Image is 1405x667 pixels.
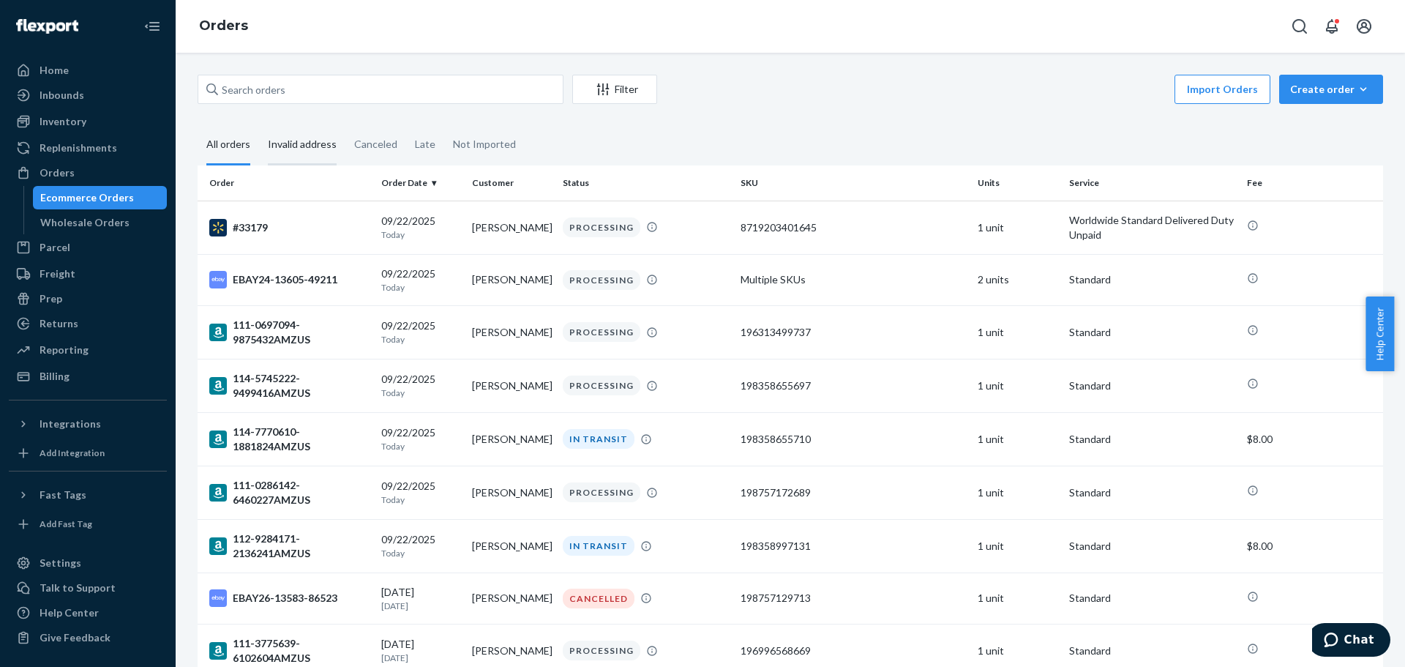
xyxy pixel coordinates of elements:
a: Inventory [9,110,167,133]
div: Reporting [40,343,89,357]
button: Open notifications [1317,12,1346,41]
a: Replenishments [9,136,167,160]
div: 196996568669 [741,644,966,658]
td: 1 unit [972,573,1063,624]
td: [PERSON_NAME] [466,201,557,254]
div: Talk to Support [40,581,116,595]
button: Integrations [9,412,167,436]
div: PROCESSING [563,376,640,395]
div: Invalid address [268,125,337,165]
th: SKU [735,165,972,201]
td: [PERSON_NAME] [466,573,557,624]
div: Replenishments [40,141,117,155]
td: 1 unit [972,412,1063,466]
img: Flexport logo [16,19,78,34]
button: Open Search Box [1285,12,1314,41]
td: Multiple SKUs [735,254,972,305]
div: 09/22/2025 [381,214,460,241]
p: Worldwide Standard Delivered Duty Unpaid [1069,213,1235,242]
th: Status [557,165,735,201]
div: 111-3775639-6102604AMZUS [209,636,370,666]
div: Orders [40,165,75,180]
div: Returns [40,316,78,331]
div: Fast Tags [40,488,86,502]
button: Open account menu [1349,12,1379,41]
a: Orders [199,18,248,34]
p: Today [381,547,460,559]
button: Help Center [1365,297,1394,371]
a: Inbounds [9,83,167,107]
div: PROCESSING [563,482,640,502]
td: 1 unit [972,201,1063,254]
p: [DATE] [381,600,460,612]
a: Add Fast Tag [9,513,167,536]
a: Reporting [9,338,167,362]
div: 196313499737 [741,325,966,340]
ol: breadcrumbs [187,5,260,48]
button: Filter [572,75,657,104]
p: Today [381,493,460,506]
button: Give Feedback [9,626,167,649]
div: Home [40,63,69,78]
div: Prep [40,291,62,306]
td: 1 unit [972,359,1063,412]
div: [DATE] [381,637,460,664]
a: Prep [9,287,167,310]
div: Late [415,125,435,163]
div: 198358655697 [741,379,966,393]
button: Create order [1279,75,1383,104]
p: Standard [1069,432,1235,447]
td: [PERSON_NAME] [466,305,557,359]
p: Today [381,228,460,241]
p: [DATE] [381,652,460,664]
div: PROCESSING [563,217,640,237]
div: PROCESSING [563,641,640,660]
div: EBAY24-13605-49211 [209,271,370,288]
button: Talk to Support [9,576,167,600]
div: EBAY26-13583-86523 [209,589,370,607]
div: PROCESSING [563,270,640,290]
div: Integrations [40,417,101,431]
div: Ecommerce Orders [40,190,134,205]
td: [PERSON_NAME] [466,359,557,412]
td: $8.00 [1241,519,1383,573]
div: Billing [40,369,70,384]
div: Inventory [40,114,86,129]
td: 1 unit [972,519,1063,573]
a: Orders [9,161,167,185]
td: [PERSON_NAME] [466,254,557,305]
div: Wholesale Orders [40,215,130,230]
a: Settings [9,551,167,575]
td: 2 units [972,254,1063,305]
div: CANCELLED [563,589,634,608]
div: Freight [40,267,75,281]
div: 114-7770610-1881824AMZUS [209,425,370,454]
th: Fee [1241,165,1383,201]
td: [PERSON_NAME] [466,519,557,573]
p: Today [381,333,460,346]
input: Search orders [198,75,563,104]
td: [PERSON_NAME] [466,412,557,466]
div: Inbounds [40,88,84,103]
div: 198358997131 [741,539,966,554]
a: Freight [9,262,167,286]
p: Standard [1069,644,1235,658]
div: Help Center [40,605,99,620]
div: 114-5745222-9499416AMZUS [209,371,370,400]
div: 198358655710 [741,432,966,447]
p: Standard [1069,539,1235,554]
div: 09/22/2025 [381,372,460,399]
div: 09/22/2025 [381,425,460,452]
td: 1 unit [972,466,1063,519]
div: 8719203401645 [741,220,966,235]
div: PROCESSING [563,322,640,342]
a: Billing [9,365,167,388]
div: Create order [1290,82,1372,97]
div: 111-0697094-9875432AMZUS [209,318,370,347]
p: Standard [1069,325,1235,340]
p: Today [381,387,460,399]
p: Standard [1069,379,1235,393]
div: Filter [573,82,656,97]
td: $8.00 [1241,412,1383,466]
